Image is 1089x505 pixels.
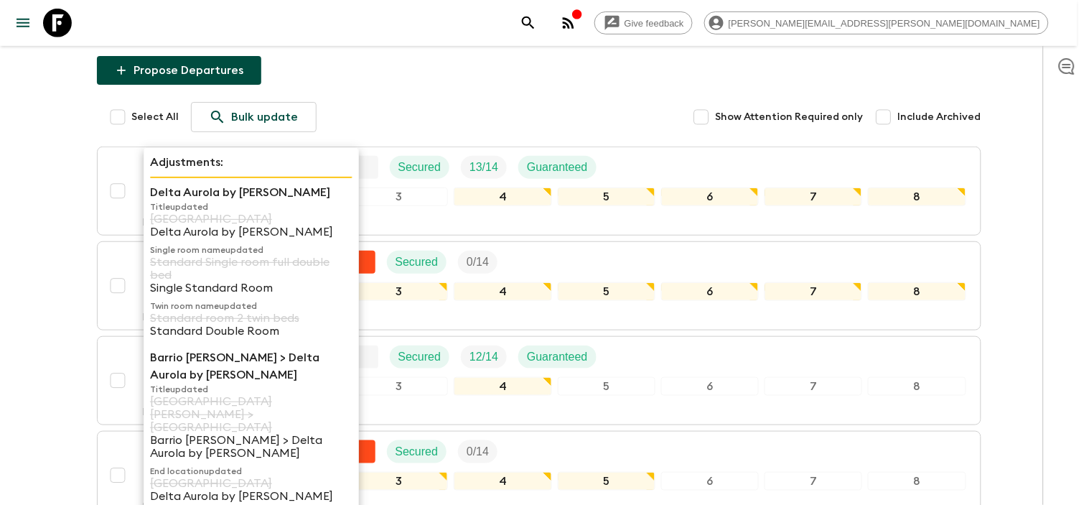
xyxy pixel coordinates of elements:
[458,440,497,463] div: Trip Fill
[150,154,352,171] p: Adjustments:
[150,490,352,503] p: Delta Aurola by [PERSON_NAME]
[150,477,352,490] p: [GEOGRAPHIC_DATA]
[150,256,352,282] p: Standard Single room full double bed
[97,56,261,85] button: Propose Departures
[558,187,655,206] div: 5
[232,108,299,126] p: Bulk update
[461,156,507,179] div: Trip Fill
[396,443,439,460] p: Secured
[150,244,352,256] p: Single room name updated
[132,110,179,124] span: Select All
[868,187,966,206] div: 8
[454,472,551,491] div: 4
[458,251,497,274] div: Trip Fill
[527,348,588,366] p: Guaranteed
[661,282,759,301] div: 6
[868,377,966,396] div: 8
[150,300,352,312] p: Twin room name updated
[150,201,352,213] p: Title updated
[9,9,37,37] button: menu
[150,395,352,434] p: [GEOGRAPHIC_DATA][PERSON_NAME] > [GEOGRAPHIC_DATA]
[150,226,352,238] p: Delta Aurola by [PERSON_NAME]
[150,325,352,338] p: Standard Double Room
[469,348,498,366] p: 12 / 14
[150,213,352,226] p: [GEOGRAPHIC_DATA]
[765,472,862,491] div: 7
[558,282,655,301] div: 5
[765,282,862,301] div: 7
[467,443,489,460] p: 0 / 14
[716,110,864,124] span: Show Attention Required only
[350,282,448,301] div: 3
[617,18,692,29] span: Give feedback
[150,349,352,384] p: Barrio [PERSON_NAME] > Delta Aurola by [PERSON_NAME]
[661,377,759,396] div: 6
[454,187,551,206] div: 4
[461,346,507,369] div: Trip Fill
[350,472,448,491] div: 3
[868,472,966,491] div: 8
[150,465,352,477] p: End location updated
[398,348,441,366] p: Secured
[350,377,448,396] div: 3
[868,282,966,301] div: 8
[150,312,352,325] p: Standard room 2 twin beds
[765,377,862,396] div: 7
[398,159,441,176] p: Secured
[558,377,655,396] div: 5
[469,159,498,176] p: 13 / 14
[661,472,759,491] div: 6
[558,472,655,491] div: 5
[150,434,352,460] p: Barrio [PERSON_NAME] > Delta Aurola by [PERSON_NAME]
[396,254,439,271] p: Secured
[150,282,352,295] p: Single Standard Room
[661,187,759,206] div: 6
[454,377,551,396] div: 4
[765,187,862,206] div: 7
[721,18,1048,29] span: [PERSON_NAME][EMAIL_ADDRESS][PERSON_NAME][DOMAIN_NAME]
[150,384,352,395] p: Title updated
[898,110,981,124] span: Include Archived
[527,159,588,176] p: Guaranteed
[467,254,489,271] p: 0 / 14
[350,187,448,206] div: 3
[454,282,551,301] div: 4
[150,184,352,201] p: Delta Aurola by [PERSON_NAME]
[514,9,543,37] button: search adventures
